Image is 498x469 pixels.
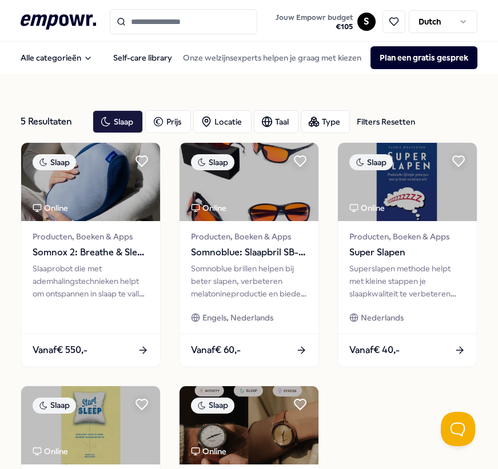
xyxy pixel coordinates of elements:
span: Vanaf € 60,- [191,343,241,358]
button: Slaap [93,110,143,133]
a: package imageSlaapOnlineProducten, Boeken & AppsSomnox 2: Breathe & Sleep RobotSlaaprobot die met... [21,142,161,367]
span: Producten, Boeken & Apps [349,230,465,243]
button: Locatie [193,110,252,133]
span: Somnoblue: Slaapbril SB-3 Plus [191,245,307,260]
span: Nederlands [361,311,404,324]
div: Slaap [33,398,76,414]
img: package image [21,386,160,464]
div: Filters Resetten [357,115,415,128]
span: € 105 [276,22,353,31]
a: package imageSlaapOnlineProducten, Boeken & AppsSomnoblue: Slaapbril SB-3 PlusSomnoblue brillen h... [179,142,319,367]
button: Plan een gratis gesprek [370,46,477,69]
iframe: Help Scout Beacon - Open [441,412,475,446]
input: Search for products, categories or subcategories [110,9,257,34]
button: Alle categorieën [11,46,102,69]
span: Engels, Nederlands [202,311,273,324]
a: package imageSlaapOnlineProducten, Boeken & AppsSuper SlapenSuperslapen methode helpt met kleine ... [337,142,477,367]
div: Online [191,202,226,214]
img: package image [338,143,477,221]
span: Producten, Boeken & Apps [191,230,307,243]
span: Jouw Empowr budget [276,13,353,22]
div: Slaap [191,398,234,414]
div: Slaap [33,154,76,170]
button: Type [301,110,350,133]
div: Slaap [349,154,393,170]
div: Somnoblue brillen helpen bij beter slapen, verbeteren melatonineproductie en bieden rust aan [MED... [191,262,307,300]
div: Online [33,445,68,458]
div: Online [349,202,385,214]
div: 5 Resultaten [21,110,83,133]
nav: Main [11,46,181,69]
button: Jouw Empowr budget€105 [273,11,355,34]
div: Superslapen methode helpt met kleine stappen je slaapkwaliteit te verbeteren voor betere prestaties. [349,262,465,300]
button: S [357,13,376,31]
div: Slaaprobot die met ademhalingstechnieken helpt om ontspannen in slaap te vallen en verfrist wakke... [33,262,149,300]
div: Slaap [191,154,234,170]
div: Onze welzijnsexperts helpen je graag met kiezen [174,46,477,69]
span: Somnox 2: Breathe & Sleep Robot [33,245,149,260]
img: package image [21,143,160,221]
button: Taal [254,110,298,133]
div: Online [33,202,68,214]
span: Producten, Boeken & Apps [33,230,149,243]
span: Vanaf € 40,- [349,343,400,358]
a: Self-care library [104,46,181,69]
a: Jouw Empowr budget€105 [271,10,357,34]
img: package image [180,143,318,221]
div: Online [191,445,226,458]
span: Super Slapen [349,245,465,260]
img: package image [180,386,318,464]
button: Prijs [145,110,191,133]
span: Vanaf € 550,- [33,343,87,358]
